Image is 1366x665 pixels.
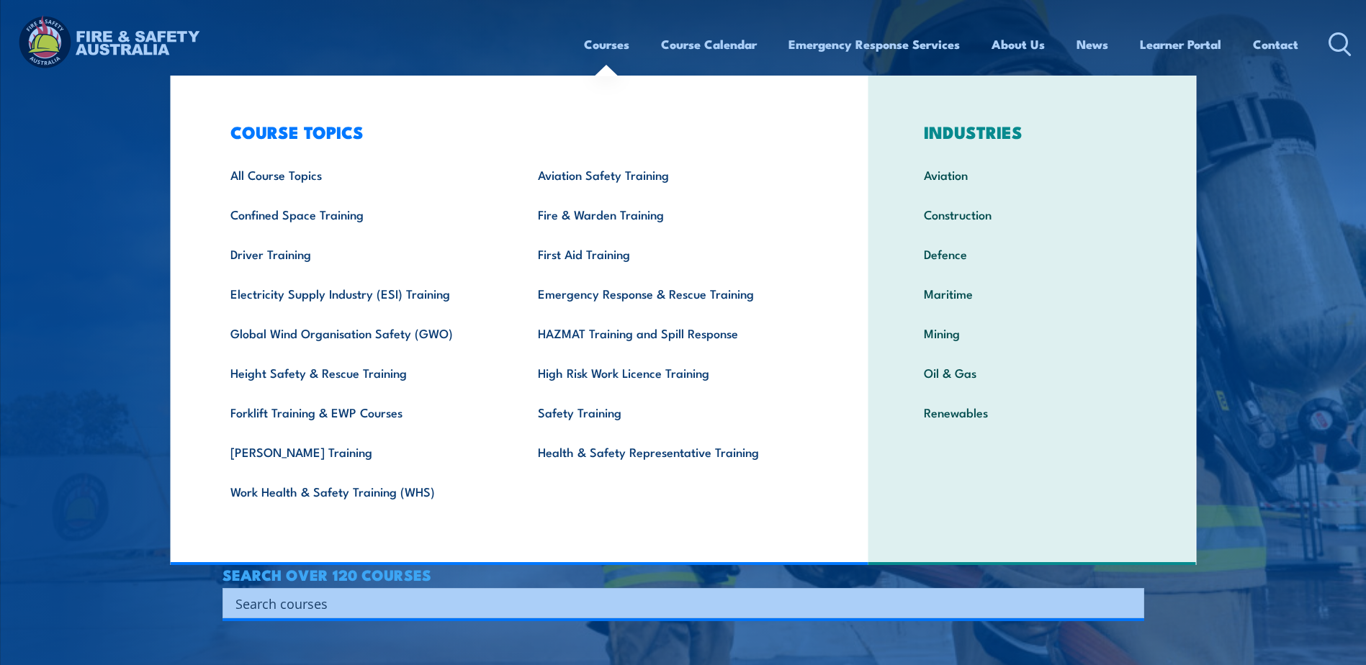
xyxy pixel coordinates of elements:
a: First Aid Training [516,234,823,273]
a: Emergency Response Services [788,25,960,63]
a: Contact [1253,25,1298,63]
a: Forklift Training & EWP Courses [208,392,516,432]
a: [PERSON_NAME] Training [208,432,516,471]
a: Driver Training [208,234,516,273]
a: Global Wind Organisation Safety (GWO) [208,313,516,353]
a: Oil & Gas [902,353,1163,392]
button: Search magnifier button [1119,593,1139,613]
a: Aviation [902,155,1163,194]
a: Confined Space Training [208,194,516,234]
a: Construction [902,194,1163,234]
h4: SEARCH OVER 120 COURSES [223,566,1144,582]
a: All Course Topics [208,155,516,194]
a: Renewables [902,392,1163,432]
form: Search form [238,593,1115,613]
h3: INDUSTRIES [902,122,1163,142]
a: Height Safety & Rescue Training [208,353,516,392]
a: Work Health & Safety Training (WHS) [208,471,516,511]
h3: COURSE TOPICS [208,122,823,142]
a: News [1077,25,1108,63]
a: About Us [992,25,1045,63]
a: Courses [584,25,629,63]
a: Maritime [902,273,1163,313]
a: Course Calendar [661,25,757,63]
a: Aviation Safety Training [516,155,823,194]
a: Learner Portal [1140,25,1221,63]
a: Defence [902,234,1163,273]
a: HAZMAT Training and Spill Response [516,313,823,353]
a: Electricity Supply Industry (ESI) Training [208,273,516,313]
a: Fire & Warden Training [516,194,823,234]
a: Health & Safety Representative Training [516,432,823,471]
a: Emergency Response & Rescue Training [516,273,823,313]
a: High Risk Work Licence Training [516,353,823,392]
a: Safety Training [516,392,823,432]
a: Mining [902,313,1163,353]
input: Search input [235,592,1113,614]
